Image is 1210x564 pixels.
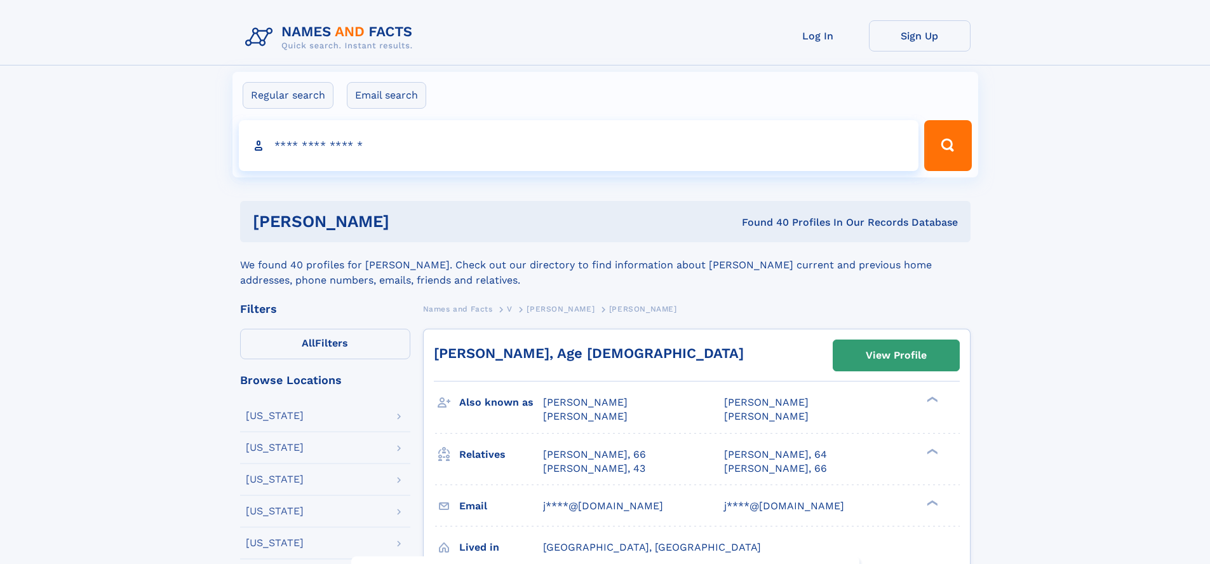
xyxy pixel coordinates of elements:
[924,499,939,507] div: ❯
[243,82,333,109] label: Regular search
[527,305,595,313] span: [PERSON_NAME]
[924,120,971,171] button: Search Button
[565,216,958,230] div: Found 40 Profiles In Our Records Database
[924,447,939,455] div: ❯
[253,214,566,230] h1: [PERSON_NAME]
[866,341,927,370] div: View Profile
[239,120,919,171] input: search input
[869,20,971,52] a: Sign Up
[459,392,543,413] h3: Also known as
[767,20,869,52] a: Log In
[527,301,595,317] a: [PERSON_NAME]
[543,410,628,422] span: [PERSON_NAME]
[543,462,645,476] a: [PERSON_NAME], 43
[724,448,827,462] a: [PERSON_NAME], 64
[347,82,426,109] label: Email search
[240,303,410,315] div: Filters
[609,305,677,313] span: [PERSON_NAME]
[833,340,959,371] a: View Profile
[246,411,304,421] div: [US_STATE]
[507,301,513,317] a: V
[240,20,423,55] img: Logo Names and Facts
[240,375,410,386] div: Browse Locations
[246,506,304,516] div: [US_STATE]
[543,448,646,462] a: [PERSON_NAME], 66
[246,538,304,548] div: [US_STATE]
[423,301,493,317] a: Names and Facts
[924,395,939,404] div: ❯
[543,541,761,553] span: [GEOGRAPHIC_DATA], [GEOGRAPHIC_DATA]
[724,410,809,422] span: [PERSON_NAME]
[459,537,543,558] h3: Lived in
[459,495,543,517] h3: Email
[434,345,744,361] a: [PERSON_NAME], Age [DEMOGRAPHIC_DATA]
[507,305,513,313] span: V
[724,462,827,476] a: [PERSON_NAME], 66
[246,443,304,453] div: [US_STATE]
[459,444,543,465] h3: Relatives
[240,329,410,359] label: Filters
[246,474,304,485] div: [US_STATE]
[240,242,971,288] div: We found 40 profiles for [PERSON_NAME]. Check out our directory to find information about [PERSON...
[302,337,315,349] span: All
[543,396,628,408] span: [PERSON_NAME]
[724,396,809,408] span: [PERSON_NAME]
